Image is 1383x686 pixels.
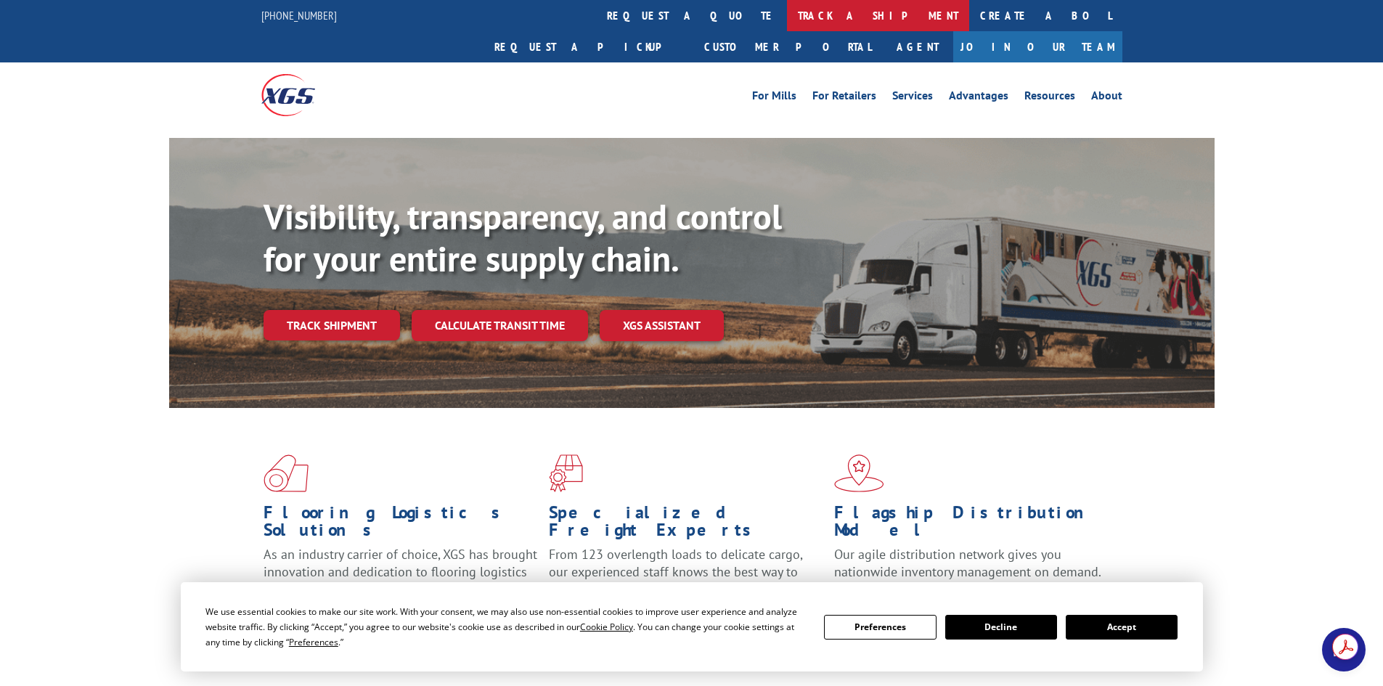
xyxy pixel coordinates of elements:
[752,90,796,106] a: For Mills
[953,31,1122,62] a: Join Our Team
[1066,615,1178,640] button: Accept
[261,8,337,23] a: [PHONE_NUMBER]
[882,31,953,62] a: Agent
[812,90,876,106] a: For Retailers
[264,310,400,340] a: Track shipment
[834,454,884,492] img: xgs-icon-flagship-distribution-model-red
[600,310,724,341] a: XGS ASSISTANT
[549,454,583,492] img: xgs-icon-focused-on-flooring-red
[205,604,807,650] div: We use essential cookies to make our site work. With your consent, we may also use non-essential ...
[949,90,1008,106] a: Advantages
[412,310,588,341] a: Calculate transit time
[264,194,782,281] b: Visibility, transparency, and control for your entire supply chain.
[484,31,693,62] a: Request a pickup
[549,504,823,546] h1: Specialized Freight Experts
[264,546,537,597] span: As an industry carrier of choice, XGS has brought innovation and dedication to flooring logistics...
[289,636,338,648] span: Preferences
[834,504,1109,546] h1: Flagship Distribution Model
[693,31,882,62] a: Customer Portal
[549,546,823,611] p: From 123 overlength loads to delicate cargo, our experienced staff knows the best way to move you...
[834,546,1101,580] span: Our agile distribution network gives you nationwide inventory management on demand.
[1091,90,1122,106] a: About
[945,615,1057,640] button: Decline
[1322,628,1366,671] div: Open chat
[824,615,936,640] button: Preferences
[264,454,309,492] img: xgs-icon-total-supply-chain-intelligence-red
[264,504,538,546] h1: Flooring Logistics Solutions
[181,582,1203,671] div: Cookie Consent Prompt
[580,621,633,633] span: Cookie Policy
[1024,90,1075,106] a: Resources
[892,90,933,106] a: Services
